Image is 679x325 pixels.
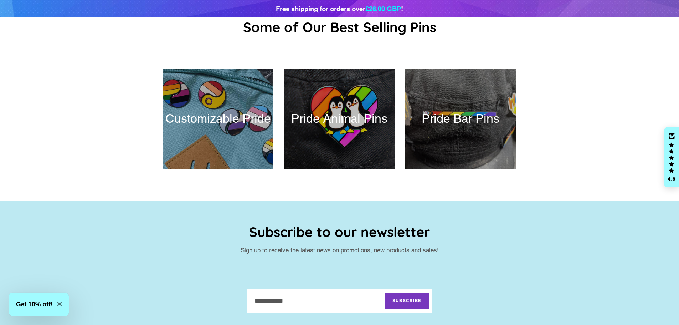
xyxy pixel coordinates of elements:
[284,69,395,169] a: Pride Animal Pins
[664,127,679,188] div: Click to open Judge.me floating reviews tab
[163,17,516,36] h2: Some of Our Best Selling Pins
[163,245,516,255] p: Sign up to receive the latest news on promotions, new products and sales!
[365,5,401,12] span: £28.00 GBP
[385,293,429,309] button: Subscribe
[405,69,516,169] a: Pride Bar Pins
[163,222,516,241] h2: Subscribe to our newsletter
[276,4,403,14] div: Free shipping for orders over !
[163,69,274,169] a: Customizable Pride
[392,298,421,304] span: Subscribe
[667,177,676,181] div: 4.8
